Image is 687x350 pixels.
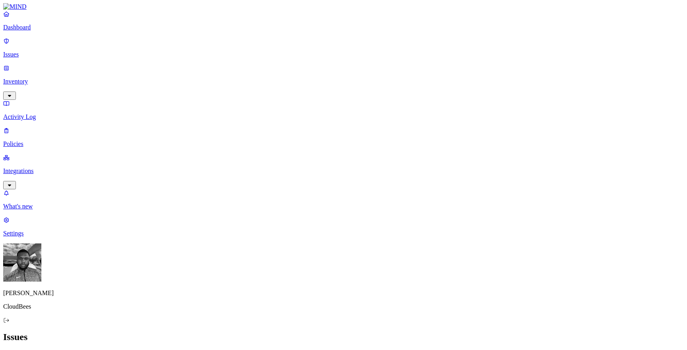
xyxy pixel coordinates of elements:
p: Activity Log [3,113,684,121]
a: Inventory [3,64,684,99]
a: Dashboard [3,10,684,31]
a: Policies [3,127,684,148]
h2: Issues [3,332,684,342]
p: Inventory [3,78,684,85]
a: Issues [3,37,684,58]
a: Settings [3,216,684,237]
a: What's new [3,189,684,210]
a: Activity Log [3,100,684,121]
p: What's new [3,203,684,210]
p: [PERSON_NAME] [3,290,684,297]
p: Issues [3,51,684,58]
p: CloudBees [3,303,684,310]
img: MIND [3,3,27,10]
img: Cameron White [3,243,41,282]
a: Integrations [3,154,684,188]
a: MIND [3,3,684,10]
p: Dashboard [3,24,684,31]
p: Settings [3,230,684,237]
p: Integrations [3,167,684,175]
p: Policies [3,140,684,148]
